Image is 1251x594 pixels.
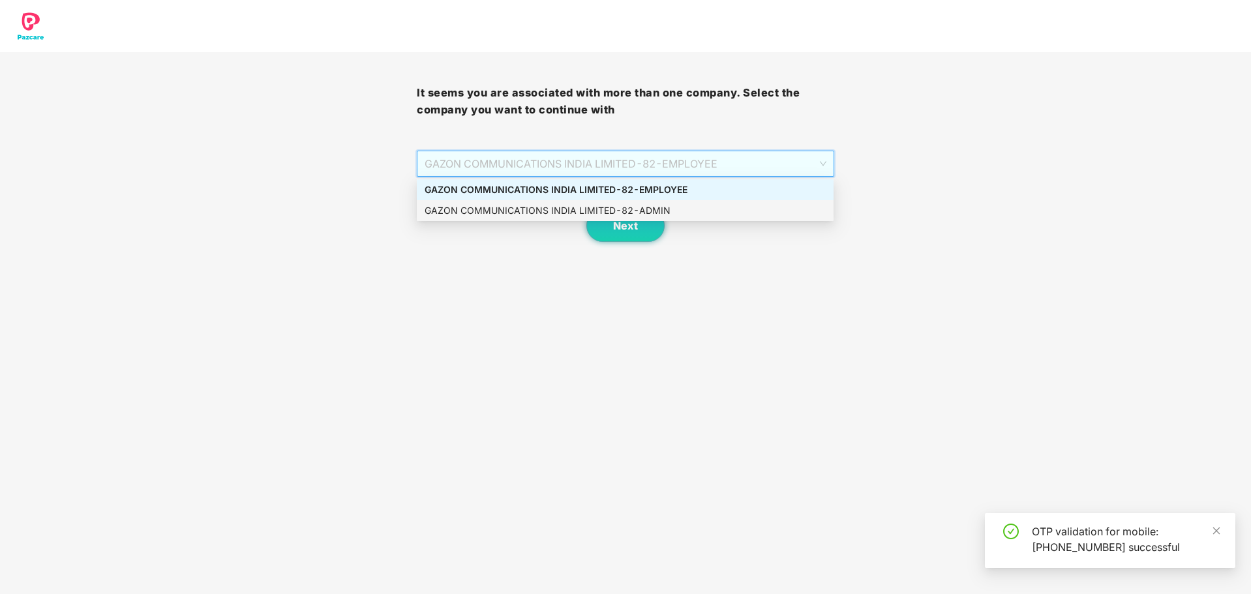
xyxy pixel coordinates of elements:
div: OTP validation for mobile: [PHONE_NUMBER] successful [1032,524,1220,555]
h3: It seems you are associated with more than one company. Select the company you want to continue with [417,85,834,118]
span: Next [613,220,638,232]
button: Next [586,209,665,242]
span: GAZON COMMUNICATIONS INDIA LIMITED - 82 - EMPLOYEE [425,151,826,176]
div: GAZON COMMUNICATIONS INDIA LIMITED - 82 - ADMIN [425,203,826,218]
span: check-circle [1003,524,1019,539]
div: GAZON COMMUNICATIONS INDIA LIMITED - 82 - EMPLOYEE [425,183,826,197]
span: close [1212,526,1221,535]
